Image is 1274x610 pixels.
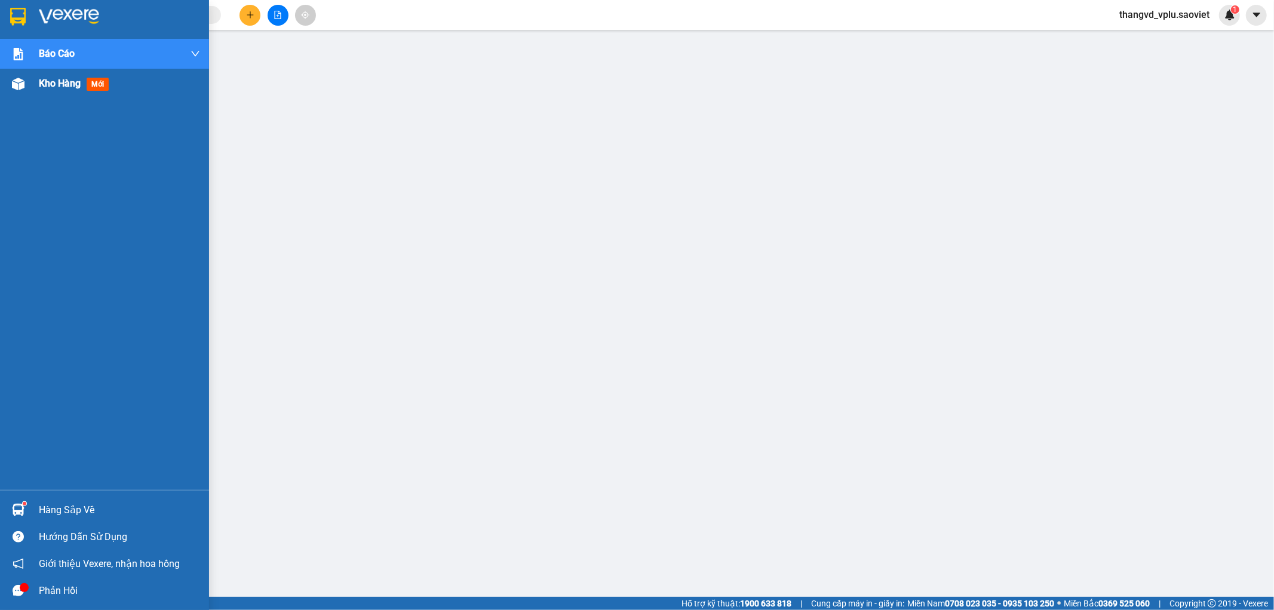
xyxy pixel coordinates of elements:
strong: 1900 633 818 [740,599,791,608]
img: warehouse-icon [12,504,24,516]
span: Miền Bắc [1064,597,1150,610]
span: notification [13,558,24,569]
span: plus [246,11,254,19]
span: mới [87,78,109,91]
span: Cung cấp máy in - giấy in: [811,597,904,610]
sup: 1 [1231,5,1239,14]
span: caret-down [1251,10,1262,20]
img: logo-vxr [10,8,26,26]
span: message [13,585,24,596]
button: plus [240,5,260,26]
span: Miền Nam [907,597,1054,610]
strong: 0369 525 060 [1098,599,1150,608]
img: icon-new-feature [1224,10,1235,20]
span: aim [301,11,309,19]
div: Phản hồi [39,582,200,600]
span: question-circle [13,531,24,542]
span: copyright [1208,599,1216,608]
span: thangvd_vplu.saoviet [1110,7,1219,22]
span: Báo cáo [39,46,75,61]
strong: 0708 023 035 - 0935 103 250 [945,599,1054,608]
button: file-add [268,5,288,26]
span: Giới thiệu Vexere, nhận hoa hồng [39,556,180,571]
span: ⚪️ [1057,601,1061,606]
img: solution-icon [12,48,24,60]
span: Hỗ trợ kỹ thuật: [681,597,791,610]
span: 1 [1233,5,1237,14]
span: | [1159,597,1161,610]
button: aim [295,5,316,26]
span: Kho hàng [39,78,81,89]
sup: 1 [23,502,26,505]
button: caret-down [1246,5,1267,26]
span: | [800,597,802,610]
span: down [191,49,200,59]
div: Hàng sắp về [39,501,200,519]
div: Hướng dẫn sử dụng [39,528,200,546]
img: warehouse-icon [12,78,24,90]
span: file-add [274,11,282,19]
